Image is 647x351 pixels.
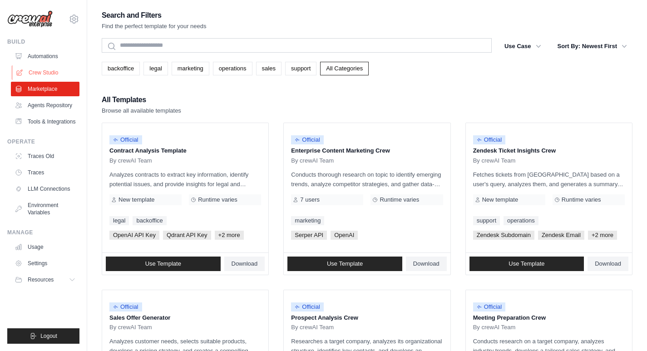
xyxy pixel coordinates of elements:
img: Logo [7,10,53,28]
button: Sort By: Newest First [552,38,632,54]
h2: All Templates [102,94,181,106]
a: All Categories [320,62,369,75]
a: Download [588,257,628,271]
a: Traces Old [11,149,79,163]
span: By crewAI Team [291,157,334,164]
p: Prospect Analysis Crew [291,313,443,322]
a: sales [256,62,282,75]
a: Download [406,257,447,271]
span: New template [482,196,518,203]
span: Zendesk Email [538,231,584,240]
span: Runtime varies [562,196,601,203]
p: Zendesk Ticket Insights Crew [473,146,625,155]
span: Official [473,135,506,144]
a: Traces [11,165,79,180]
a: Use Template [287,257,402,271]
span: Official [109,302,142,311]
span: Runtime varies [380,196,419,203]
div: Operate [7,138,79,145]
h2: Search and Filters [102,9,207,22]
a: Agents Repository [11,98,79,113]
p: Contract Analysis Template [109,146,261,155]
a: Usage [11,240,79,254]
span: +2 more [588,231,617,240]
a: Use Template [106,257,221,271]
span: Official [291,302,324,311]
a: Tools & Integrations [11,114,79,129]
p: Fetches tickets from [GEOGRAPHIC_DATA] based on a user's query, analyzes them, and generates a su... [473,170,625,189]
a: operations [213,62,252,75]
a: LLM Connections [11,182,79,196]
span: OpenAI [331,231,358,240]
a: Settings [11,256,79,271]
button: Logout [7,328,79,344]
span: Download [232,260,258,267]
a: marketing [172,62,209,75]
span: Official [473,302,506,311]
a: Download [224,257,265,271]
span: Download [413,260,440,267]
span: Serper API [291,231,327,240]
p: Browse all available templates [102,106,181,115]
a: marketing [291,216,324,225]
a: Crew Studio [12,65,80,80]
span: Use Template [145,260,181,267]
a: backoffice [102,62,140,75]
span: Logout [40,332,57,340]
span: Official [109,135,142,144]
span: Use Template [509,260,544,267]
a: Automations [11,49,79,64]
a: legal [109,216,129,225]
a: legal [143,62,168,75]
a: Marketplace [11,82,79,96]
span: By crewAI Team [473,324,516,331]
span: Use Template [327,260,363,267]
p: Analyzes contracts to extract key information, identify potential issues, and provide insights fo... [109,170,261,189]
span: By crewAI Team [109,157,152,164]
p: Sales Offer Generator [109,313,261,322]
span: 7 users [300,196,320,203]
span: Official [291,135,324,144]
p: Conducts thorough research on topic to identify emerging trends, analyze competitor strategies, a... [291,170,443,189]
span: OpenAI API Key [109,231,159,240]
div: Build [7,38,79,45]
div: Manage [7,229,79,236]
a: Use Template [469,257,584,271]
span: Qdrant API Key [163,231,211,240]
span: Resources [28,276,54,283]
a: operations [504,216,538,225]
span: Zendesk Subdomain [473,231,534,240]
span: Runtime varies [198,196,237,203]
span: By crewAI Team [473,157,516,164]
span: By crewAI Team [109,324,152,331]
span: New template [119,196,154,203]
p: Find the perfect template for your needs [102,22,207,31]
p: Meeting Preparation Crew [473,313,625,322]
a: support [285,62,316,75]
p: Enterprise Content Marketing Crew [291,146,443,155]
span: +2 more [215,231,244,240]
a: support [473,216,500,225]
button: Resources [11,272,79,287]
span: Download [595,260,621,267]
a: backoffice [133,216,166,225]
button: Use Case [499,38,547,54]
a: Environment Variables [11,198,79,220]
span: By crewAI Team [291,324,334,331]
